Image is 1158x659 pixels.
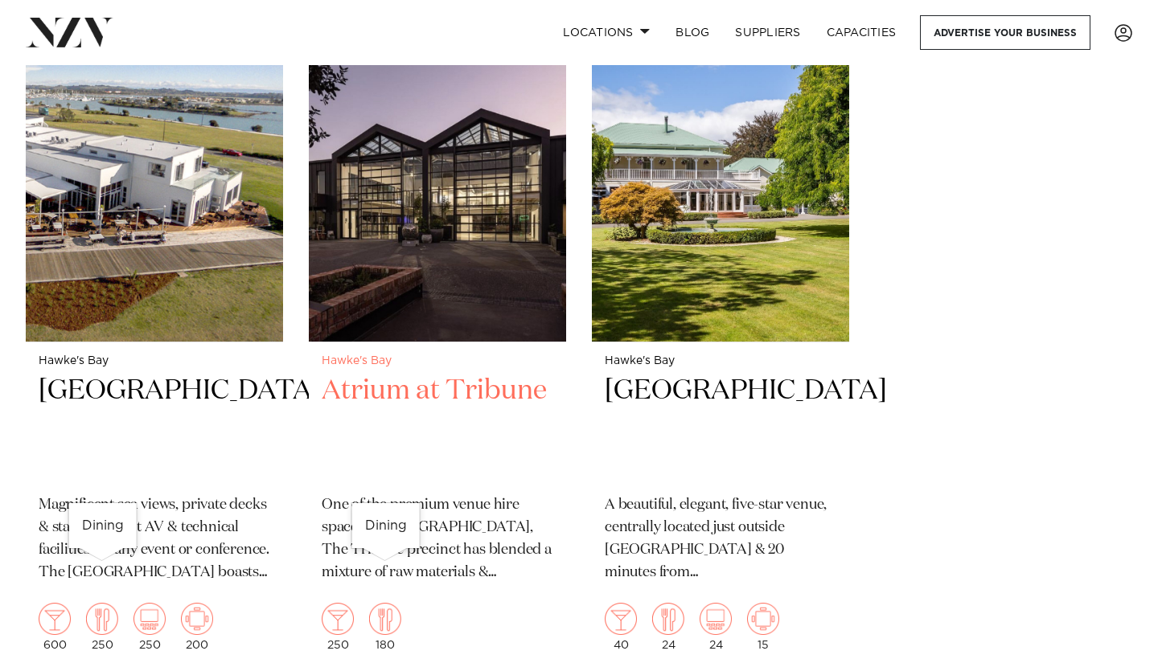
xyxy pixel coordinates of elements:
small: Hawke's Bay [39,355,270,367]
div: 24 [652,603,684,651]
img: dining.png [652,603,684,635]
img: theatre.png [133,603,166,635]
img: nzv-logo.png [26,18,113,47]
img: dining.png [86,603,118,635]
a: Capacities [814,15,910,50]
a: Locations [550,15,663,50]
div: 250 [322,603,354,651]
div: 15 [747,603,779,651]
div: Dining [352,503,420,548]
img: meeting.png [181,603,213,635]
a: Advertise your business [920,15,1090,50]
div: 200 [181,603,213,651]
div: 250 [86,603,118,651]
h2: Atrium at Tribune [322,373,553,481]
div: 250 [133,603,166,651]
div: 40 [605,603,637,651]
p: A beautiful, elegant, five-star venue, centrally located just outside [GEOGRAPHIC_DATA] & 20 minu... [605,494,836,584]
img: cocktail.png [322,603,354,635]
p: One of the premium venue hire spaces in [GEOGRAPHIC_DATA], The Tribune precinct has blended a mix... [322,494,553,584]
a: SUPPLIERS [722,15,813,50]
div: 24 [700,603,732,651]
img: theatre.png [700,603,732,635]
h2: [GEOGRAPHIC_DATA] [39,373,270,481]
div: Dining [69,503,137,548]
small: Hawke's Bay [322,355,553,367]
small: Hawke's Bay [605,355,836,367]
p: Magnificent sea views, private decks & state of the art AV & technical facilities for any event o... [39,494,270,584]
img: dining.png [369,603,401,635]
div: 180 [369,603,401,651]
img: cocktail.png [39,603,71,635]
img: meeting.png [747,603,779,635]
a: BLOG [663,15,722,50]
img: cocktail.png [605,603,637,635]
div: 600 [39,603,71,651]
h2: [GEOGRAPHIC_DATA] [605,373,836,481]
